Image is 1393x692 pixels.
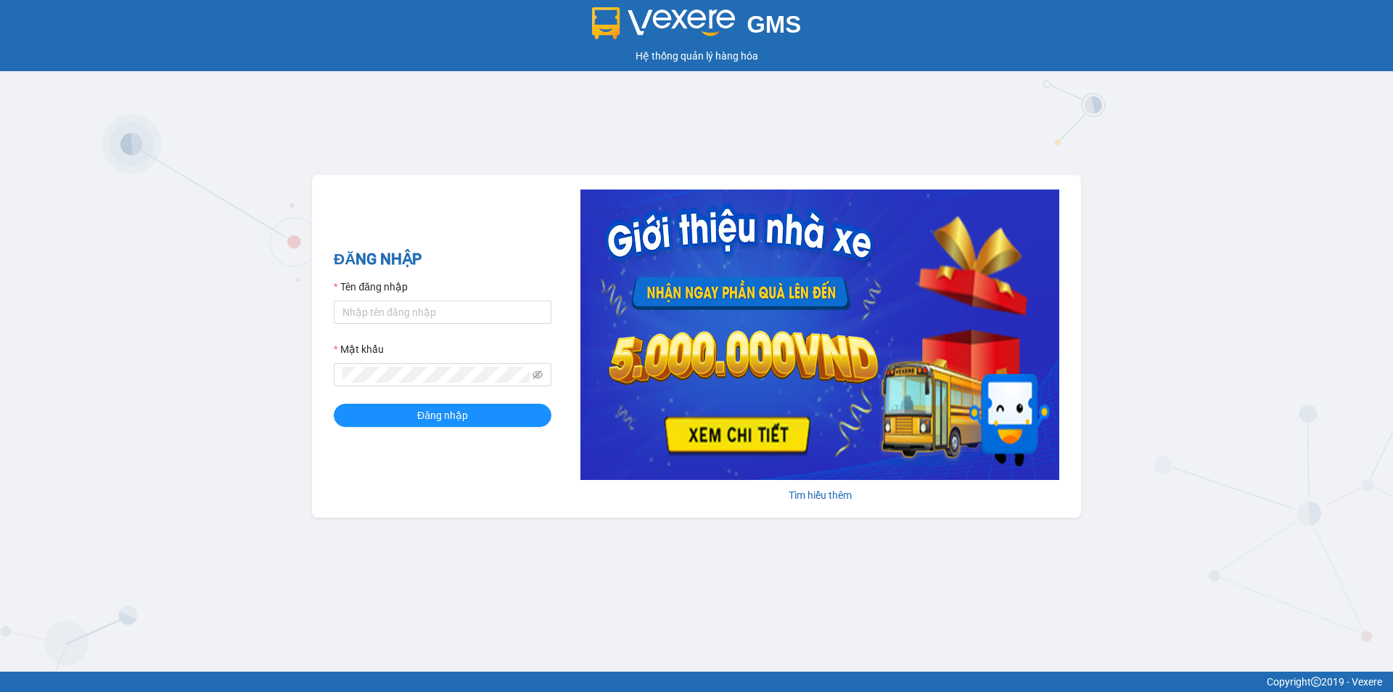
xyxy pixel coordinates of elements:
div: Copyright 2019 - Vexere [11,674,1382,690]
span: eye-invisible [533,370,543,380]
input: Mật khẩu [342,367,530,383]
img: logo 2 [592,7,736,39]
input: Tên đăng nhập [334,301,551,324]
span: GMS [747,11,801,38]
div: Tìm hiểu thêm [580,487,1059,503]
span: Đăng nhập [417,407,468,423]
label: Tên đăng nhập [334,279,408,295]
button: Đăng nhập [334,404,551,427]
a: GMS [592,22,802,33]
h2: ĐĂNG NHẬP [334,248,551,272]
span: copyright [1311,677,1321,687]
img: banner-0 [580,190,1059,480]
div: Hệ thống quản lý hàng hóa [4,48,1389,64]
label: Mật khẩu [334,341,384,357]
